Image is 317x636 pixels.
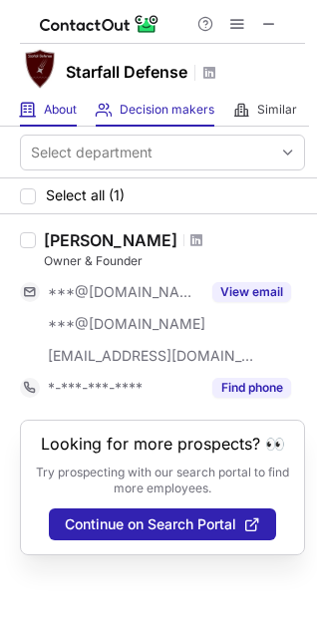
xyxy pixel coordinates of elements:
span: ***@[DOMAIN_NAME] [48,315,205,333]
span: Similar [257,102,297,118]
div: Owner & Founder [44,252,305,270]
img: 742bcd27c06957b7715ef4876dabc362 [20,49,60,89]
p: Try prospecting with our search portal to find more employees. [35,465,290,496]
span: Continue on Search Portal [65,516,236,532]
div: [PERSON_NAME] [44,230,177,250]
div: Select department [31,143,153,162]
button: Reveal Button [212,282,291,302]
h1: Starfall Defense [66,60,187,84]
header: Looking for more prospects? 👀 [41,435,285,453]
span: ***@[DOMAIN_NAME] [48,283,200,301]
span: [EMAIL_ADDRESS][DOMAIN_NAME] [48,347,255,365]
span: Select all (1) [46,187,125,203]
img: ContactOut v5.3.10 [40,12,159,36]
span: About [44,102,77,118]
button: Continue on Search Portal [49,508,276,540]
span: Decision makers [120,102,214,118]
button: Reveal Button [212,378,291,398]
